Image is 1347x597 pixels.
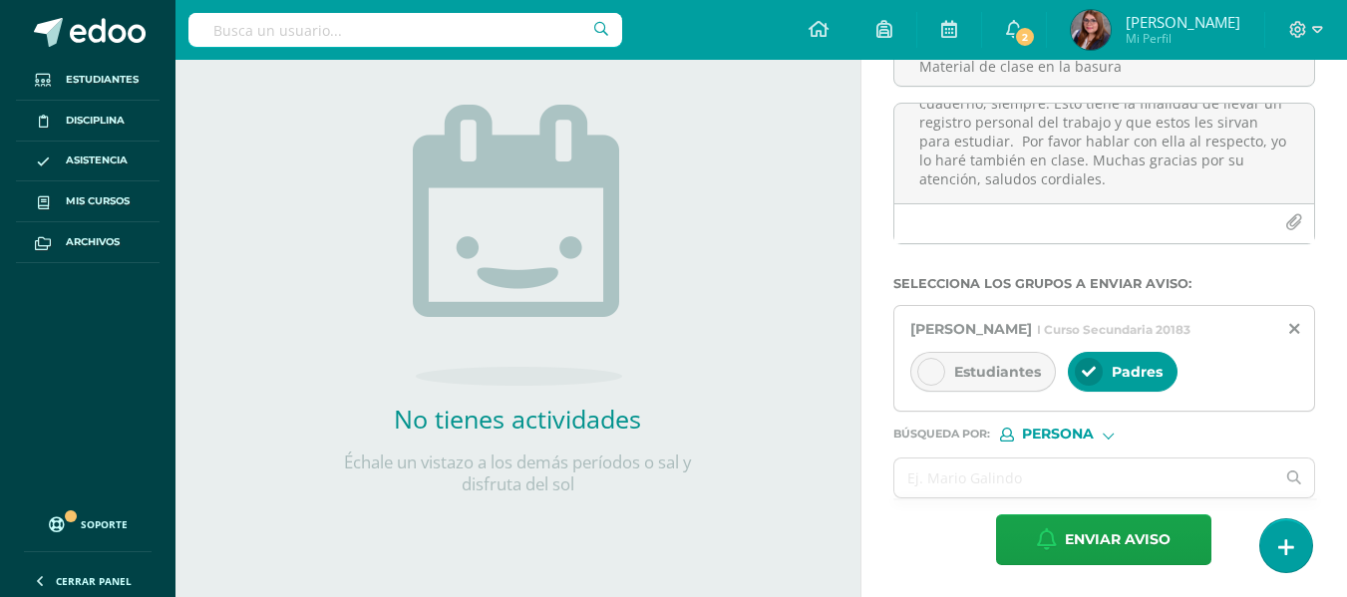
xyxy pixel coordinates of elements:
span: I Curso Secundaria 20183 [1037,322,1190,337]
button: Enviar aviso [996,514,1211,565]
span: Estudiantes [954,363,1041,381]
input: Busca un usuario... [188,13,622,47]
p: Échale un vistazo a los demás períodos o sal y disfruta del sol [318,451,717,495]
span: Archivos [66,234,120,250]
a: Soporte [24,497,152,546]
img: no_activities.png [413,105,622,386]
span: Cerrar panel [56,574,132,588]
span: Mis cursos [66,193,130,209]
span: Búsqueda por : [893,429,990,440]
a: Mis cursos [16,181,160,222]
a: Disciplina [16,101,160,142]
textarea: Buenos días, por este medio informo que [PERSON_NAME] a la basura un ejercicio de clase y una pru... [894,104,1314,203]
span: [PERSON_NAME] [1126,12,1240,32]
a: Estudiantes [16,60,160,101]
label: Selecciona los grupos a enviar aviso : [893,276,1315,291]
span: Persona [1022,429,1094,440]
span: Estudiantes [66,72,139,88]
span: Mi Perfil [1126,30,1240,47]
span: Padres [1112,363,1163,381]
input: Ej. Mario Galindo [894,458,1275,497]
img: d3b8659a25d9a8c000d04d0626b2caef.png [1071,10,1111,50]
span: Disciplina [66,113,125,129]
h2: No tienes actividades [318,402,717,436]
span: Enviar aviso [1065,515,1171,564]
div: [object Object] [1000,428,1150,442]
a: Archivos [16,222,160,263]
span: 2 [1014,26,1036,48]
a: Asistencia [16,142,160,182]
span: Asistencia [66,152,128,168]
span: [PERSON_NAME] [910,320,1032,338]
span: Soporte [81,517,128,531]
input: Titulo [894,47,1314,86]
